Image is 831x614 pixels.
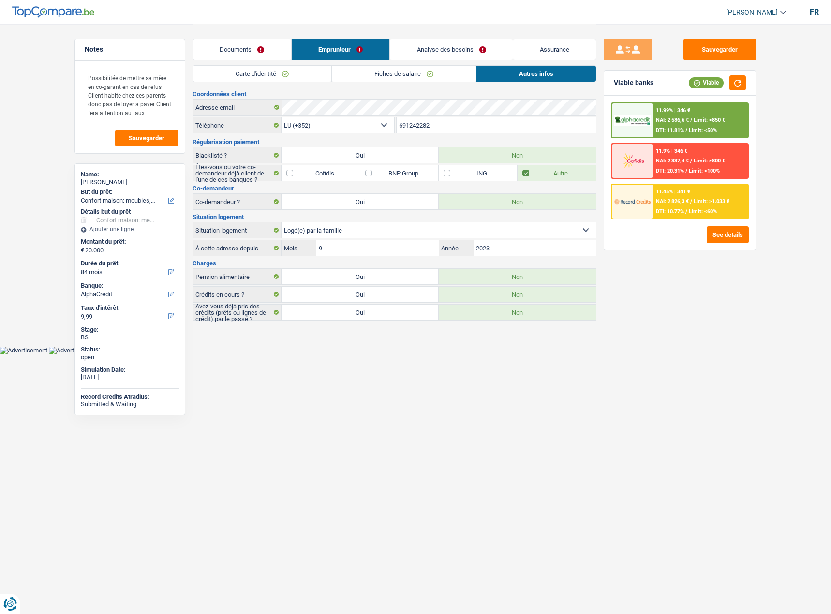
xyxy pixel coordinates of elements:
label: Téléphone [193,117,282,133]
input: 242627 [397,117,596,133]
label: Non [439,194,596,209]
span: Limit: >800 € [694,158,725,164]
label: Oui [282,269,439,284]
div: Viable banks [614,79,653,87]
h3: Charges [193,260,596,266]
label: But du prêt: [81,188,177,196]
span: € [81,247,84,254]
div: Record Credits Atradius: [81,393,179,401]
h3: Co-demandeur [193,185,596,191]
div: Status: [81,346,179,353]
label: ING [439,165,517,181]
h3: Coordonnées client [193,91,596,97]
span: NAI: 2 586,6 € [656,117,689,123]
span: NAI: 2 826,3 € [656,198,689,205]
span: DTI: 11.81% [656,127,684,133]
div: Stage: [81,326,179,334]
img: TopCompare Logo [12,6,94,18]
div: Détails but du prêt [81,208,179,216]
label: Êtes-vous ou votre co-demandeur déjà client de l'une de ces banques ? [193,165,282,181]
div: Simulation Date: [81,366,179,374]
img: AlphaCredit [614,115,650,126]
span: DTI: 10.77% [656,208,684,215]
div: 11.99% | 346 € [656,107,690,114]
span: / [685,208,687,215]
a: Emprunteur [292,39,390,60]
label: Co-demandeur ? [193,194,282,209]
div: Ajouter une ligne [81,226,179,233]
label: Non [439,269,596,284]
input: AAAA [474,240,596,256]
a: Analyse des besoins [390,39,513,60]
label: Oui [282,287,439,302]
img: Advertisement [49,347,96,354]
label: Adresse email [193,100,282,115]
a: Carte d'identité [193,66,331,82]
img: Cofidis [614,152,650,170]
button: See details [707,226,749,243]
div: BS [81,334,179,341]
label: Mois [282,240,316,256]
div: 11.9% | 346 € [656,148,687,154]
label: Oui [282,147,439,163]
span: / [690,158,692,164]
span: Limit: >1.033 € [694,198,729,205]
label: Avez-vous déjà pris des crédits (prêts ou lignes de crédit) par le passé ? [193,305,282,320]
img: Record Credits [614,192,650,210]
label: À cette adresse depuis [193,240,282,256]
a: Autres infos [476,66,596,82]
div: fr [810,7,819,16]
label: Cofidis [282,165,360,181]
label: Blacklisté ? [193,147,282,163]
label: Non [439,305,596,320]
span: / [685,127,687,133]
span: / [685,168,687,174]
span: Limit: <60% [689,208,717,215]
span: Sauvegarder [129,135,164,141]
label: Banque: [81,282,177,290]
label: Oui [282,305,439,320]
label: Non [439,147,596,163]
span: Limit: <100% [689,168,720,174]
label: Oui [282,194,439,209]
label: Autre [518,165,596,181]
label: Pension alimentaire [193,269,282,284]
span: / [690,117,692,123]
div: open [81,353,179,361]
div: [DATE] [81,373,179,381]
span: Limit: <50% [689,127,717,133]
label: Durée du prêt: [81,260,177,267]
div: Name: [81,171,179,178]
label: Crédits en cours ? [193,287,282,302]
div: Submitted & Waiting [81,400,179,408]
label: BNP Group [360,165,439,181]
span: NAI: 2 337,4 € [656,158,689,164]
h5: Notes [85,45,175,54]
label: Montant du prêt: [81,238,177,246]
input: MM [316,240,439,256]
div: 11.45% | 341 € [656,189,690,195]
a: Assurance [513,39,596,60]
a: Documents [193,39,291,60]
label: Année [439,240,473,256]
a: Fiches de salaire [332,66,476,82]
span: [PERSON_NAME] [726,8,778,16]
span: DTI: 20.31% [656,168,684,174]
a: [PERSON_NAME] [718,4,786,20]
label: Situation logement [193,222,282,238]
button: Sauvegarder [683,39,756,60]
h3: Situation logement [193,214,596,220]
div: [PERSON_NAME] [81,178,179,186]
span: Limit: >850 € [694,117,725,123]
label: Taux d'intérêt: [81,304,177,312]
span: / [690,198,692,205]
button: Sauvegarder [115,130,178,146]
h3: Régularisation paiement [193,139,596,145]
label: Non [439,287,596,302]
div: Viable [689,77,724,88]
